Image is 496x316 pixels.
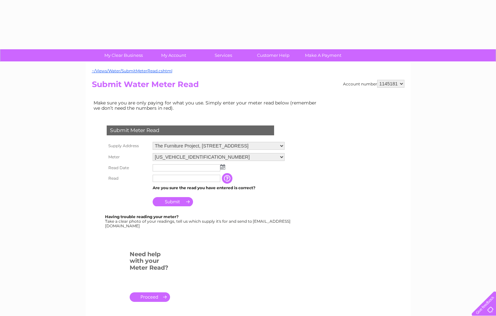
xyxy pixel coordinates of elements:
[153,197,193,206] input: Submit
[105,163,151,173] th: Read Date
[146,49,201,61] a: My Account
[196,49,250,61] a: Services
[105,214,179,219] b: Having trouble reading your meter?
[92,68,172,73] a: ~/Views/Water/SubmitMeterRead.cshtml
[92,80,404,92] h2: Submit Water Meter Read
[105,140,151,151] th: Supply Address
[220,164,225,169] img: ...
[222,173,234,184] input: Information
[105,151,151,163] th: Meter
[246,49,300,61] a: Customer Help
[105,173,151,184] th: Read
[92,99,322,112] td: Make sure you are only paying for what you use. Simply enter your meter read below (remember we d...
[105,214,291,228] div: Take a clear photo of your readings, tell us which supply it's for and send to [EMAIL_ADDRESS][DO...
[97,49,151,61] a: My Clear Business
[343,80,404,88] div: Account number
[296,49,350,61] a: Make A Payment
[130,250,170,275] h3: Need help with your Meter Read?
[107,125,274,135] div: Submit Meter Read
[130,292,170,302] a: .
[151,184,286,192] td: Are you sure the read you have entered is correct?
